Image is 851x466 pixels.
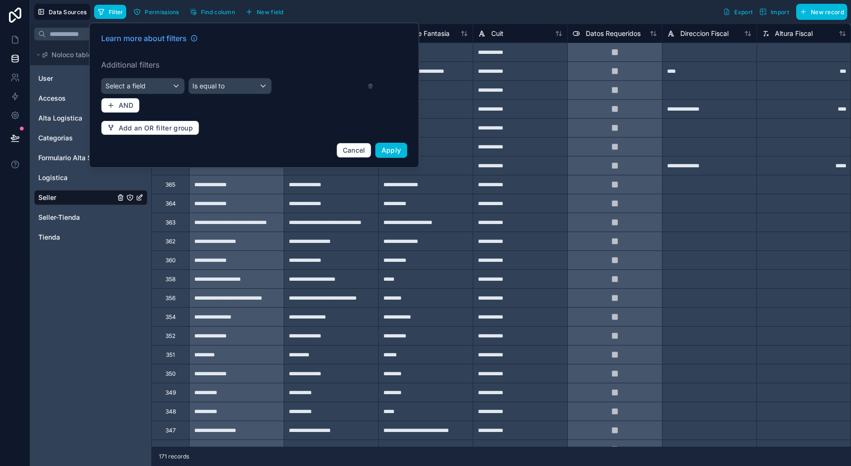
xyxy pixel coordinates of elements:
[34,91,148,106] div: Accesos
[34,210,148,225] div: Seller-Tienda
[257,9,284,16] span: New field
[38,153,115,163] a: Formulario Alta Shop
[242,5,287,19] button: New field
[34,4,90,20] button: Data Sources
[166,351,175,359] div: 351
[101,59,408,70] label: Additional filters
[165,389,176,397] div: 349
[775,29,813,38] span: Altura Fiscal
[119,101,134,110] span: AND
[105,82,146,90] span: Select a field
[34,190,148,205] div: Seller
[38,173,115,182] a: Logistica
[188,78,272,94] button: Is equal to
[165,200,176,207] div: 364
[796,4,847,20] button: New record
[109,9,123,16] span: Filter
[101,121,200,136] button: Add an OR filter group
[38,193,56,202] span: Seller
[165,446,176,453] div: 345
[586,29,641,38] span: Datos Requeridos
[165,238,175,245] div: 362
[792,4,847,20] a: New record
[34,48,142,61] button: Noloco tables
[165,427,176,434] div: 347
[165,181,175,189] div: 365
[38,153,104,163] span: Formulario Alta Shop
[165,257,176,264] div: 360
[165,408,176,415] div: 348
[165,294,175,302] div: 356
[34,130,148,146] div: Categorias
[38,74,53,83] span: User
[375,143,408,158] button: Apply
[34,150,148,165] div: Formulario Alta Shop
[101,98,140,113] button: AND
[720,4,756,20] button: Export
[38,233,115,242] a: Tienda
[101,78,185,94] button: Select a field
[101,33,187,44] span: Learn more about filters
[52,50,96,60] span: Noloco tables
[38,74,115,83] a: User
[34,71,148,86] div: User
[38,213,115,222] a: Seller-Tienda
[165,313,176,321] div: 354
[38,133,73,143] span: Categorias
[397,29,450,38] span: Nombre Fantasia
[49,9,87,16] span: Data Sources
[34,170,148,185] div: Logistica
[94,5,127,19] button: Filter
[159,453,189,460] span: 171 records
[680,29,729,38] span: Direccion Fiscal
[165,370,176,378] div: 350
[38,193,115,202] a: Seller
[34,111,148,126] div: Alta Logistica
[38,94,115,103] a: Accesos
[38,113,82,123] span: Alta Logistica
[165,276,175,283] div: 358
[38,233,60,242] span: Tienda
[771,9,789,16] span: Import
[756,4,792,20] button: Import
[119,124,193,132] span: Add an OR filter group
[337,143,372,158] button: Cancel
[201,9,235,16] span: Find column
[38,213,80,222] span: Seller-Tienda
[145,9,179,16] span: Permissions
[343,146,365,154] span: Cancel
[38,133,115,143] a: Categorias
[101,33,198,44] a: Learn more about filters
[38,113,115,123] a: Alta Logistica
[811,9,844,16] span: New record
[38,173,68,182] span: Logistica
[34,230,148,245] div: Tienda
[491,29,504,38] span: Cuit
[165,219,175,226] div: 363
[38,94,66,103] span: Accesos
[130,5,186,19] a: Permissions
[382,146,401,154] span: Apply
[165,332,175,340] div: 352
[192,82,225,90] span: Is equal to
[186,5,238,19] button: Find column
[734,9,753,16] span: Export
[130,5,182,19] button: Permissions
